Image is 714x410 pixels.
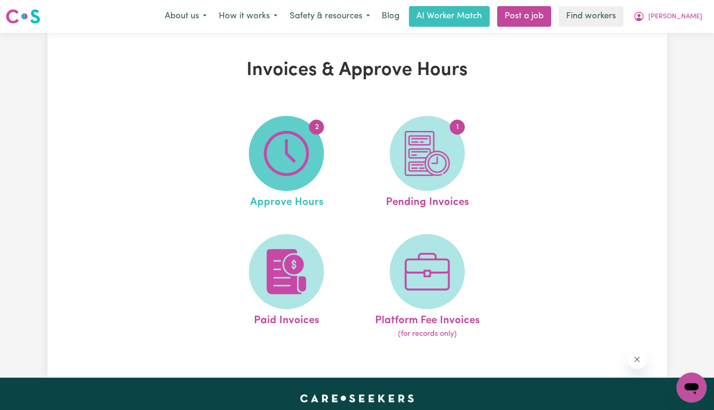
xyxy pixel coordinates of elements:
h1: Invoices & Approve Hours [156,59,558,82]
a: Post a job [497,6,551,27]
a: Blog [376,6,405,27]
a: Platform Fee Invoices(for records only) [360,234,495,340]
span: Paid Invoices [254,309,319,329]
a: Careseekers logo [6,6,40,27]
a: Approve Hours [219,116,354,211]
button: Safety & resources [284,7,376,26]
img: Careseekers logo [6,8,40,25]
span: 2 [309,120,324,135]
iframe: Close message [628,350,646,369]
a: Find workers [559,6,623,27]
button: How it works [213,7,284,26]
span: Need any help? [6,7,57,14]
span: 1 [450,120,465,135]
a: Paid Invoices [219,234,354,340]
button: About us [159,7,213,26]
span: [PERSON_NAME] [648,12,702,22]
span: Pending Invoices [386,191,469,211]
a: AI Worker Match [409,6,490,27]
a: Careseekers home page [300,395,414,402]
span: Approve Hours [250,191,323,211]
button: My Account [627,7,708,26]
span: (for records only) [398,328,457,340]
iframe: Button to launch messaging window [676,372,706,402]
span: Platform Fee Invoices [375,309,480,329]
a: Pending Invoices [360,116,495,211]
